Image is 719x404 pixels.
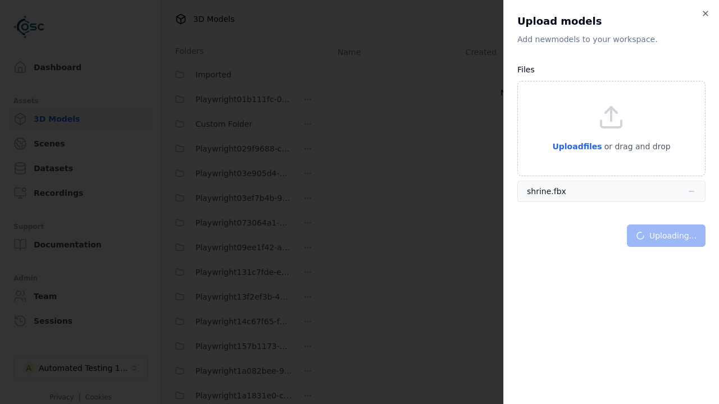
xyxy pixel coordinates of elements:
span: Upload files [552,142,602,151]
p: Add new model s to your workspace. [517,34,706,45]
p: or drag and drop [602,140,671,153]
div: shrine.fbx [527,186,566,197]
label: Files [517,65,535,74]
h2: Upload models [517,13,706,29]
